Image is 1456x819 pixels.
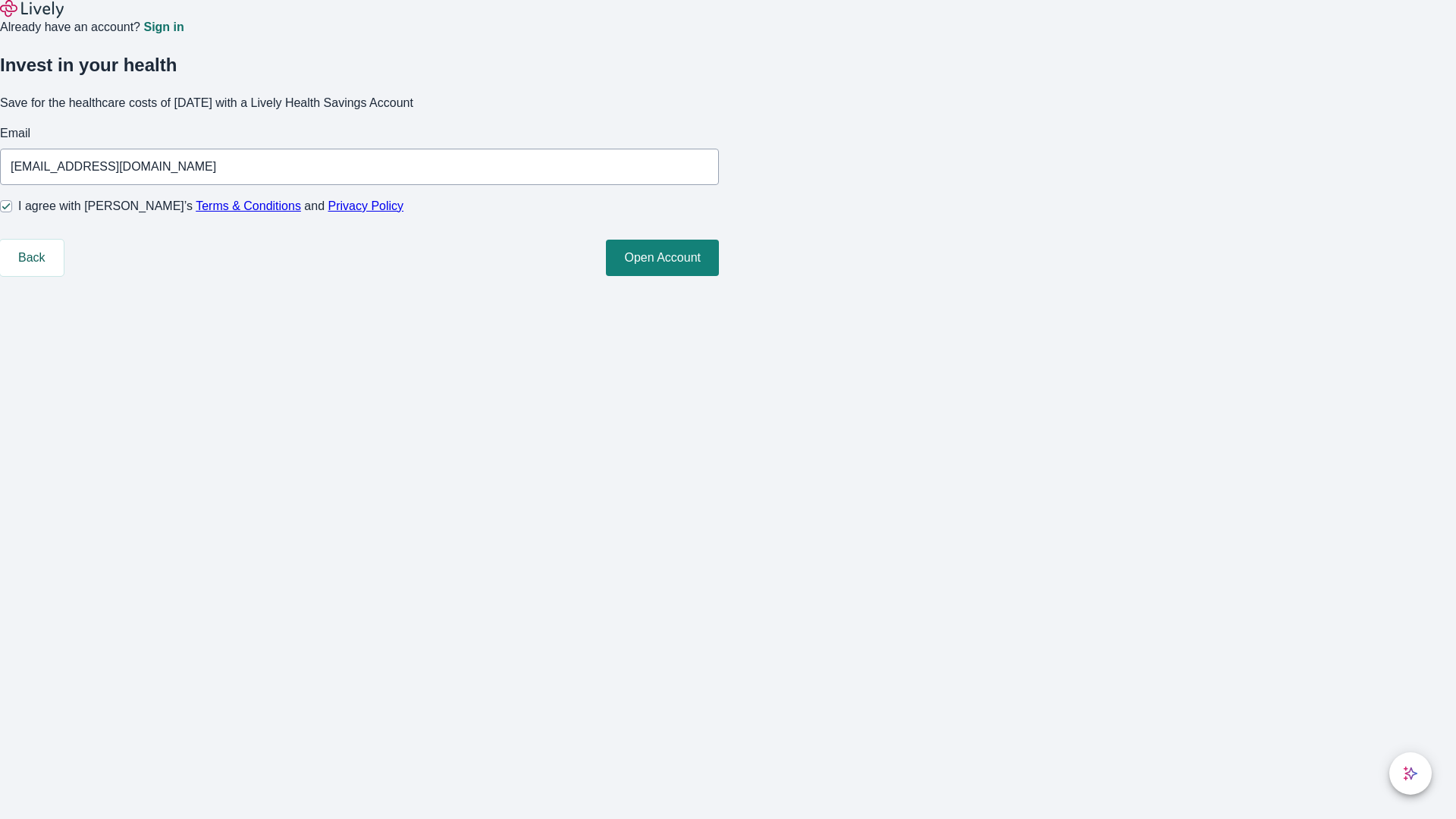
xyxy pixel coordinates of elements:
a: Sign in [143,21,184,33]
button: chat [1389,752,1432,795]
button: Open Account [606,240,719,276]
svg: Lively AI Assistant [1403,766,1418,781]
a: Terms & Conditions [196,199,301,212]
span: I agree with [PERSON_NAME]’s and [18,197,403,215]
a: Privacy Policy [328,199,404,212]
